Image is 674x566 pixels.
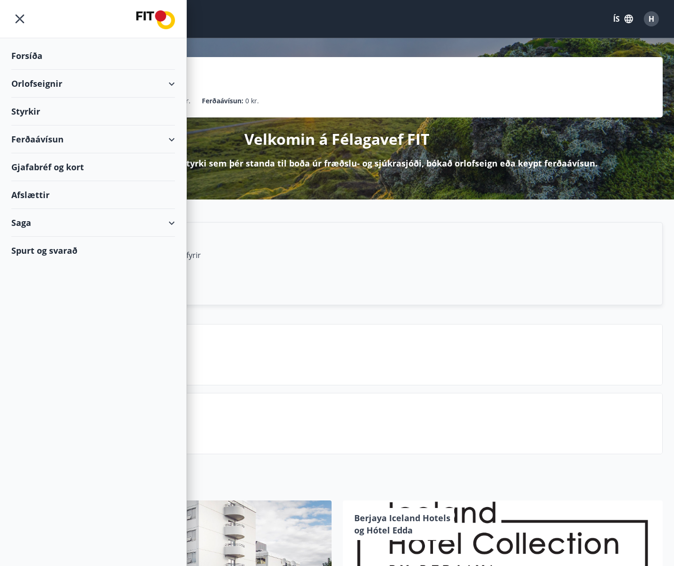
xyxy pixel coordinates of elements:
[81,417,655,433] p: Spurt og svarað
[11,125,175,153] div: Ferðaávísun
[11,70,175,98] div: Orlofseignir
[77,157,598,169] p: Hér getur þú sótt um þá styrki sem þér standa til boða úr fræðslu- og sjúkrasjóði, bókað orlofsei...
[11,98,175,125] div: Styrkir
[244,129,430,150] p: Velkomin á Félagavef FIT
[81,348,655,364] p: Næstu helgi
[245,96,259,106] span: 0 kr.
[136,10,175,29] img: union_logo
[11,181,175,209] div: Afslættir
[11,10,28,27] button: menu
[11,153,175,181] div: Gjafabréf og kort
[11,42,175,70] div: Forsíða
[354,512,450,536] span: Berjaya Iceland Hotels og Hótel Edda
[202,96,243,106] p: Ferðaávísun :
[11,209,175,237] div: Saga
[608,10,638,27] button: ÍS
[649,14,654,24] span: H
[11,237,175,264] div: Spurt og svarað
[640,8,663,30] button: H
